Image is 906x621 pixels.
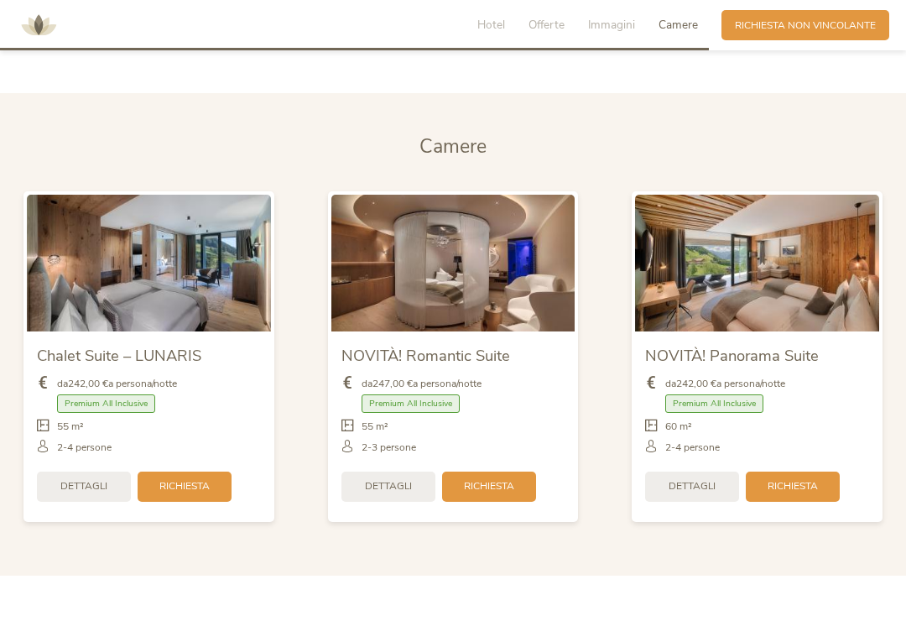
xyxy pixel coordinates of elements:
span: Camere [419,133,487,159]
b: 247,00 € [372,377,413,390]
span: 60 m² [665,420,692,434]
span: Richiesta non vincolante [735,18,876,33]
span: NOVITÀ! Romantic Suite [341,345,510,366]
span: Hotel [477,17,505,33]
span: NOVITÀ! Panorama Suite [645,345,819,366]
span: 55 m² [362,420,388,434]
span: 2-4 persone [57,441,112,455]
span: Richiesta [768,479,818,493]
span: Camere [659,17,698,33]
img: NOVITÀ! Romantic Suite [331,195,575,331]
span: 55 m² [57,420,84,434]
span: 2-3 persone [362,441,416,455]
span: Richiesta [464,479,514,493]
span: da a persona/notte [362,377,482,391]
span: da a persona/notte [665,377,785,391]
img: NOVITÀ! Panorama Suite [635,195,879,331]
a: AMONTI & LUNARIS Wellnessresort [13,20,64,29]
span: Chalet Suite – LUNARIS [37,345,201,366]
span: Premium All Inclusive [665,394,763,414]
span: Dettagli [60,479,107,493]
span: Immagini [588,17,635,33]
span: Dettagli [365,479,412,493]
span: 2-4 persone [665,441,720,455]
span: Premium All Inclusive [362,394,460,414]
b: 242,00 € [676,377,716,390]
span: da a persona/notte [57,377,177,391]
span: Dettagli [669,479,716,493]
span: Offerte [528,17,565,33]
b: 242,00 € [68,377,108,390]
span: Premium All Inclusive [57,394,155,414]
img: Chalet Suite – LUNARIS [27,195,271,331]
span: Richiesta [159,479,210,493]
